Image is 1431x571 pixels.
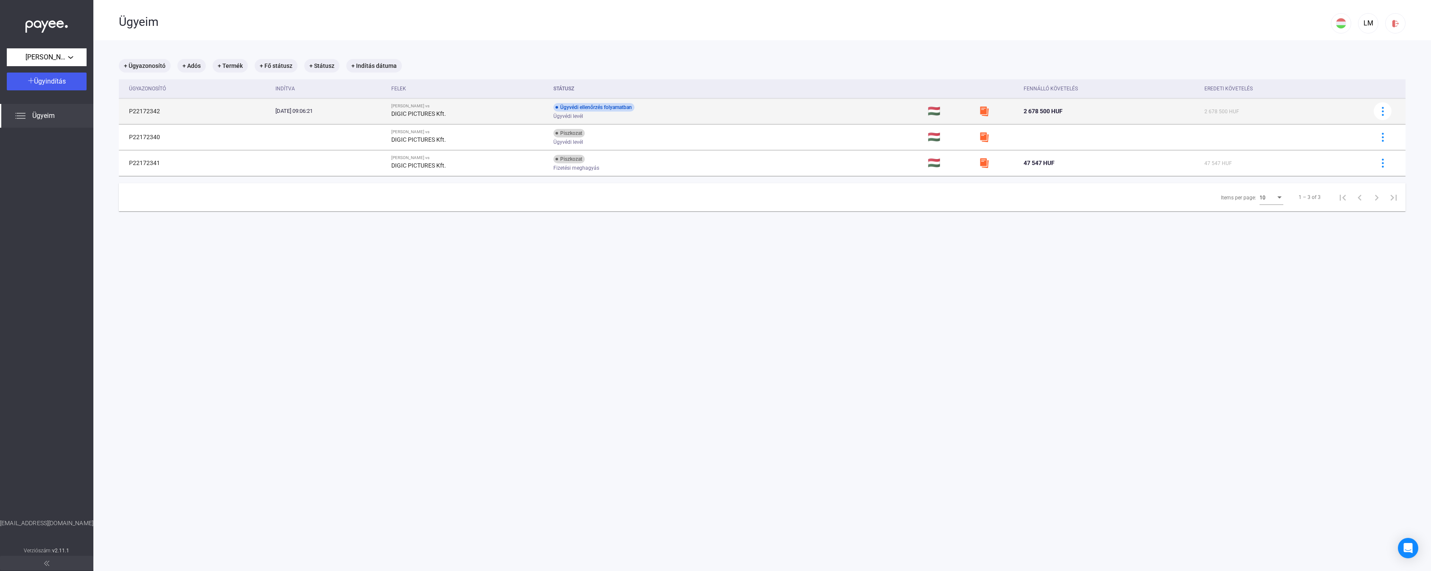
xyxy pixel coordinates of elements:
[391,136,446,143] strong: DIGIC PICTURES Kft.
[1024,160,1055,166] span: 47 547 HUF
[979,106,989,116] img: szamlazzhu-mini
[1378,133,1387,142] img: more-blue
[119,15,1331,29] div: Ügyeim
[391,110,446,117] strong: DIGIC PICTURES Kft.
[275,84,295,94] div: Indítva
[1374,102,1392,120] button: more-blue
[553,111,583,121] span: Ügyvédi levél
[52,548,70,554] strong: v2.11.1
[1260,195,1265,201] span: 10
[119,124,272,150] td: P22172340
[1378,107,1387,116] img: more-blue
[1361,18,1375,28] div: LM
[1385,189,1402,206] button: Last page
[7,73,87,90] button: Ügyindítás
[553,155,585,163] div: Piszkozat
[1204,84,1363,94] div: Eredeti követelés
[1334,189,1351,206] button: First page
[129,84,166,94] div: Ügyazonosító
[924,98,976,124] td: 🇭🇺
[275,84,385,94] div: Indítva
[7,48,87,66] button: [PERSON_NAME][GEOGRAPHIC_DATA]
[1336,18,1346,28] img: HU
[553,103,634,112] div: Ügyvédi ellenőrzés folyamatban
[979,132,989,142] img: szamlazzhu-mini
[391,84,547,94] div: Felek
[1221,193,1256,203] div: Items per page:
[1204,160,1232,166] span: 47 547 HUF
[119,59,171,73] mat-chip: + Ügyazonosító
[119,150,272,176] td: P22172341
[1299,192,1321,202] div: 1 – 3 of 3
[979,158,989,168] img: szamlazzhu-mini
[1368,189,1385,206] button: Next page
[1204,109,1239,115] span: 2 678 500 HUF
[275,107,385,115] div: [DATE] 09:06:21
[553,163,599,173] span: Fizetési meghagyás
[553,137,583,147] span: Ügyvédi levél
[32,111,55,121] span: Ügyeim
[1398,538,1418,558] div: Open Intercom Messenger
[1391,19,1400,28] img: logout-red
[34,77,66,85] span: Ügyindítás
[213,59,248,73] mat-chip: + Termék
[44,561,49,566] img: arrow-double-left-grey.svg
[25,52,68,62] span: [PERSON_NAME][GEOGRAPHIC_DATA]
[1358,13,1378,34] button: LM
[1351,189,1368,206] button: Previous page
[28,78,34,84] img: plus-white.svg
[1024,84,1198,94] div: Fennálló követelés
[924,124,976,150] td: 🇭🇺
[391,84,406,94] div: Felek
[391,162,446,169] strong: DIGIC PICTURES Kft.
[304,59,340,73] mat-chip: + Státusz
[15,111,25,121] img: list.svg
[129,84,269,94] div: Ügyazonosító
[1374,128,1392,146] button: more-blue
[25,16,68,33] img: white-payee-white-dot.svg
[177,59,206,73] mat-chip: + Adós
[553,129,585,137] div: Piszkozat
[255,59,297,73] mat-chip: + Fő státusz
[391,104,547,109] div: [PERSON_NAME] vs
[1260,192,1283,202] mat-select: Items per page:
[119,98,272,124] td: P22172342
[1204,84,1253,94] div: Eredeti követelés
[391,129,547,134] div: [PERSON_NAME] vs
[1374,154,1392,172] button: more-blue
[1378,159,1387,168] img: more-blue
[924,150,976,176] td: 🇭🇺
[550,79,924,98] th: Státusz
[346,59,402,73] mat-chip: + Indítás dátuma
[1024,84,1078,94] div: Fennálló követelés
[1024,108,1063,115] span: 2 678 500 HUF
[391,155,547,160] div: [PERSON_NAME] vs
[1331,13,1351,34] button: HU
[1385,13,1406,34] button: logout-red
